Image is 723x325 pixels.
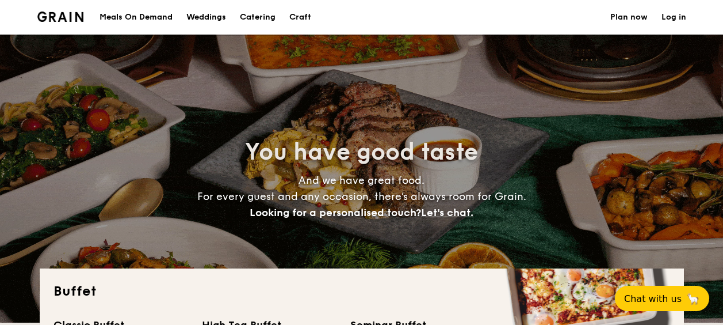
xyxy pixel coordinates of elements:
img: Grain [37,12,84,22]
span: Chat with us [624,293,682,304]
a: Logotype [37,12,84,22]
h2: Buffet [53,282,670,301]
button: Chat with us🦙 [615,286,709,311]
span: 🦙 [686,292,700,305]
span: Let's chat. [421,206,473,219]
